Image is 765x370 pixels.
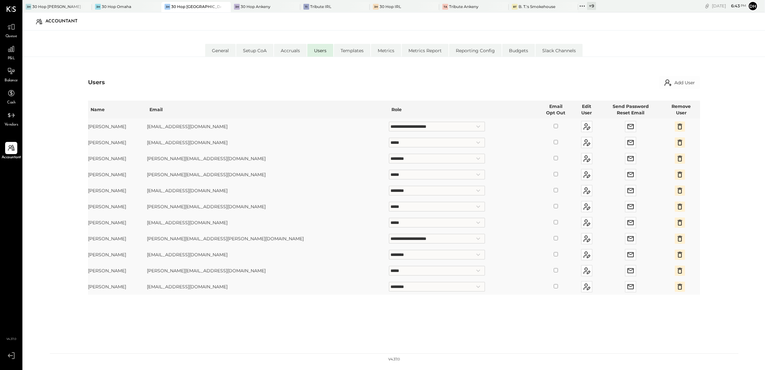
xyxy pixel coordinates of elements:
[88,183,147,199] td: [PERSON_NAME]
[95,4,101,10] div: 3H
[502,44,535,57] li: Budgets
[587,2,596,10] div: + 9
[380,4,401,9] div: 30 Hop IRL
[88,279,147,295] td: [PERSON_NAME]
[88,78,105,87] div: Users
[2,155,21,160] span: Accountant
[449,4,479,9] div: Tribute Ankeny
[88,101,147,119] th: Name
[205,44,236,57] li: General
[389,101,537,119] th: Role
[442,4,448,10] div: TA
[307,44,333,57] li: Users
[88,231,147,247] td: [PERSON_NAME]
[0,43,22,62] a: P&L
[147,263,389,279] td: [PERSON_NAME][EMAIL_ADDRESS][DOMAIN_NAME]
[236,44,273,57] li: Setup CoA
[373,4,379,10] div: 3H
[0,142,22,160] a: Accountant
[88,263,147,279] td: [PERSON_NAME]
[0,109,22,128] a: Vendors
[748,1,758,11] button: Dh
[32,4,82,9] div: 30 Hop [PERSON_NAME] Summit
[26,4,31,10] div: 3H
[147,135,389,151] td: [EMAIL_ADDRESS][DOMAIN_NAME]
[147,167,389,183] td: [PERSON_NAME][EMAIL_ADDRESS][DOMAIN_NAME]
[371,44,401,57] li: Metrics
[88,247,147,263] td: [PERSON_NAME]
[147,119,389,135] td: [EMAIL_ADDRESS][DOMAIN_NAME]
[0,87,22,106] a: Cash
[88,215,147,231] td: [PERSON_NAME]
[663,101,700,119] th: Remove User
[7,100,15,106] span: Cash
[537,101,575,119] th: Email Opt Out
[519,4,555,9] div: B. T.'s Smokehouse
[88,167,147,183] td: [PERSON_NAME]
[659,76,700,89] button: Add User
[165,4,170,10] div: 3H
[171,4,221,9] div: 30 Hop [GEOGRAPHIC_DATA]
[388,357,400,362] div: v 4.37.0
[0,65,22,84] a: Balance
[45,16,84,27] div: Accountant
[88,151,147,167] td: [PERSON_NAME]
[402,44,448,57] li: Metrics Report
[4,78,18,84] span: Balance
[599,101,663,119] th: Send Password Reset Email
[712,3,746,9] div: [DATE]
[310,4,331,9] div: Tribute IRL
[147,199,389,215] td: [PERSON_NAME][EMAIL_ADDRESS][DOMAIN_NAME]
[88,119,147,135] td: [PERSON_NAME]
[102,4,131,9] div: 30 Hop Omaha
[449,44,502,57] li: Reporting Config
[4,122,18,128] span: Vendors
[147,231,389,247] td: [PERSON_NAME][EMAIL_ADDRESS][PERSON_NAME][DOMAIN_NAME]
[334,44,370,57] li: Templates
[0,21,22,39] a: Queue
[88,135,147,151] td: [PERSON_NAME]
[88,199,147,215] td: [PERSON_NAME]
[147,247,389,263] td: [EMAIL_ADDRESS][DOMAIN_NAME]
[274,44,307,57] li: Accruals
[303,4,309,10] div: TI
[241,4,270,9] div: 30 Hop Ankeny
[234,4,240,10] div: 3H
[512,4,518,10] div: BT
[575,101,599,119] th: Edit User
[147,183,389,199] td: [EMAIL_ADDRESS][DOMAIN_NAME]
[704,3,710,9] div: copy link
[147,279,389,295] td: [EMAIL_ADDRESS][DOMAIN_NAME]
[147,151,389,167] td: [PERSON_NAME][EMAIL_ADDRESS][DOMAIN_NAME]
[147,101,389,119] th: Email
[8,56,15,62] span: P&L
[147,215,389,231] td: [EMAIL_ADDRESS][DOMAIN_NAME]
[5,34,17,39] span: Queue
[535,44,583,57] li: Slack Channels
